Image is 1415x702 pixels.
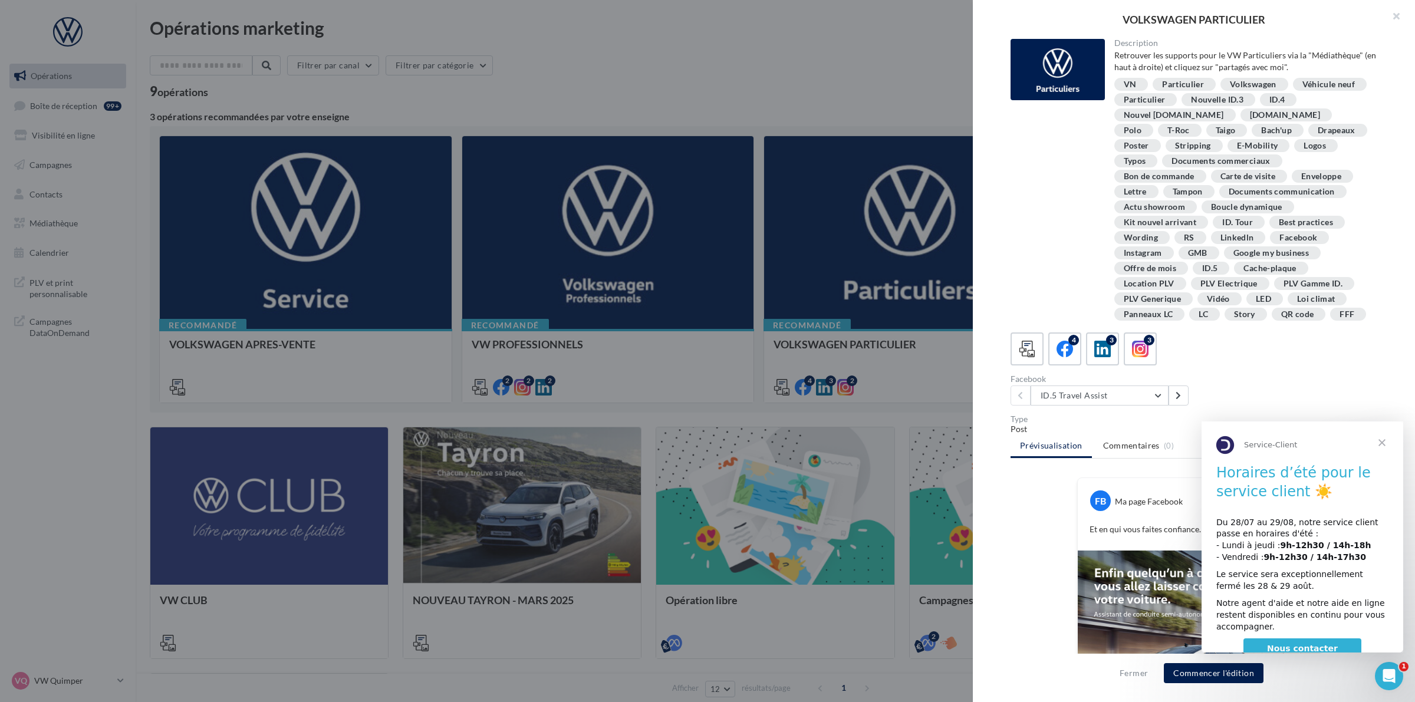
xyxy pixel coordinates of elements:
[1090,490,1111,511] div: FB
[1124,172,1194,181] div: Bon de commande
[1237,141,1278,150] div: E-Mobility
[1124,187,1147,196] div: Lettre
[1234,310,1255,319] div: Story
[1115,666,1153,680] button: Fermer
[1230,80,1276,89] div: Volkswagen
[1124,203,1186,212] div: Actu showroom
[1279,233,1317,242] div: Facebook
[1172,157,1270,166] div: Documents commerciaux
[1191,95,1243,104] div: Nouvelle ID.3
[1297,295,1335,304] div: Loi climat
[1340,310,1354,319] div: FFF
[1250,111,1321,120] div: [DOMAIN_NAME]
[1184,233,1194,242] div: RS
[1188,249,1207,258] div: GMB
[1207,295,1230,304] div: Vidéo
[1173,187,1203,196] div: Tampon
[1281,310,1314,319] div: QR code
[1124,295,1182,304] div: PLV Generique
[1124,141,1149,150] div: Poster
[1090,523,1308,535] p: Et en qui vous faites confiance.
[1199,310,1208,319] div: LC
[1211,203,1282,212] div: Boucle dynamique
[1144,335,1154,345] div: 3
[1103,440,1160,451] span: Commentaires
[1318,126,1355,135] div: Drapeaux
[1200,279,1258,288] div: PLV Electrique
[1233,249,1309,258] div: Google my business
[1011,415,1387,423] div: Type
[1202,264,1217,273] div: ID.5
[1301,172,1341,181] div: Enveloppe
[1124,249,1162,258] div: Instagram
[1302,80,1355,89] div: Véhicule neuf
[42,217,160,238] a: Nous contacter
[1115,496,1183,507] div: Ma page Facebook
[1399,662,1409,671] span: 1
[1256,295,1271,304] div: LED
[1243,264,1296,273] div: Cache-plaque
[1220,233,1254,242] div: Linkedln
[1261,126,1291,135] div: Bach'up
[1222,218,1253,227] div: ID. Tour
[1124,126,1141,135] div: Polo
[65,222,136,232] span: Nous contacter
[1162,80,1204,89] div: Particulier
[1124,310,1173,319] div: Panneaux LC
[1124,80,1137,89] div: VN
[1279,218,1333,227] div: Best practices
[1269,95,1285,104] div: ID.4
[1175,141,1211,150] div: Stripping
[1216,126,1236,135] div: Taigo
[1167,126,1190,135] div: T-Roc
[1284,279,1343,288] div: PLV Gamme ID.
[1304,141,1326,150] div: Logos
[1202,421,1403,652] iframe: Intercom live chat message
[1011,423,1387,435] div: Post
[1124,218,1197,227] div: Kit nouvel arrivant
[1124,95,1166,104] div: Particulier
[1124,233,1158,242] div: Wording
[1068,335,1079,345] div: 4
[1031,385,1169,406] button: ID.5 Travel Assist
[1114,39,1378,47] div: Description
[1164,663,1263,683] button: Commencer l'édition
[1106,335,1117,345] div: 3
[1124,111,1224,120] div: Nouvel [DOMAIN_NAME]
[1229,187,1335,196] div: Documents communication
[1220,172,1275,181] div: Carte de visite
[1124,157,1146,166] div: Typos
[1375,662,1403,690] iframe: Intercom live chat
[1011,375,1194,383] div: Facebook
[992,14,1396,25] div: VOLKSWAGEN PARTICULIER
[1124,279,1174,288] div: Location PLV
[1164,441,1174,450] span: (0)
[1114,50,1378,73] div: Retrouver les supports pour le VW Particuliers via la "Médiathèque" (en haut à droite) et cliquez...
[1124,264,1177,273] div: Offre de mois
